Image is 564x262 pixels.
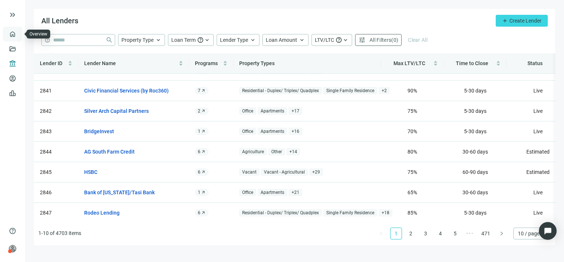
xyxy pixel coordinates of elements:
span: Live [533,189,543,195]
span: All Filters [369,37,391,43]
span: help [9,227,16,235]
span: arrow_outward [201,190,206,195]
span: + 29 [309,168,323,176]
span: Lender Name [84,60,116,66]
span: person [9,245,16,252]
a: HSBC [84,168,97,176]
a: Silver Arch Capital Partners [84,107,149,115]
span: + 16 [289,128,302,135]
span: help [197,37,204,43]
span: 85 % [407,210,417,216]
li: 3 [420,228,431,239]
li: Next Page [496,228,508,239]
button: Clear All [405,34,431,46]
li: 1-10 of 4703 items [38,228,81,239]
td: 2844 [34,142,78,162]
span: Loan Term [171,37,196,43]
span: right [499,231,504,236]
span: Create Lender [509,18,541,24]
span: Live [533,108,543,114]
span: Max LTV/LTC [393,60,425,66]
td: 60-90 days [444,162,506,182]
a: 4 [435,228,446,239]
li: 2 [405,228,417,239]
span: keyboard_arrow_up [299,37,305,43]
span: help [45,37,50,43]
span: left [379,231,384,236]
span: Property Type [121,37,154,43]
span: arrow_outward [201,109,206,113]
span: Loan Amount [266,37,297,43]
span: 70 % [407,128,417,134]
span: 90 % [407,88,417,94]
button: left [375,228,387,239]
span: Other [268,148,285,156]
span: 1 [198,189,200,195]
span: keyboard_arrow_up [250,37,256,43]
span: Live [533,210,543,216]
span: Live [533,128,543,134]
a: BridgeInvest [84,127,114,135]
span: ••• [464,228,476,239]
span: keyboard_arrow_up [155,37,162,43]
a: Civic Financial Services (by Roc360) [84,87,169,95]
li: 5 [449,228,461,239]
td: 30-60 days [444,142,506,162]
a: 5 [450,228,461,239]
a: 3 [420,228,431,239]
span: 6 [198,169,200,175]
span: Estimated [526,169,550,175]
td: 30-60 days [444,182,506,203]
span: Time to Close [456,60,488,66]
span: + 14 [286,148,300,156]
span: + 2 [379,87,390,95]
span: arrow_outward [201,211,206,215]
td: 2842 [34,101,78,121]
span: keyboard_arrow_up [204,37,210,43]
span: Residential - Duplex/ Triplex/ Quadplex [239,209,322,217]
span: Single Family Residence [323,87,377,95]
button: right [496,228,508,239]
span: 10 / page [518,228,546,239]
span: 75 % [407,169,417,175]
span: arrow_outward [201,170,206,174]
span: 6 [198,149,200,155]
span: arrow_outward [201,150,206,154]
td: 2841 [34,81,78,101]
span: Single Family Residence [323,209,377,217]
td: 5-30 days [444,121,506,142]
span: keyboard_double_arrow_right [8,10,17,19]
span: Apartments [258,107,287,115]
span: Office [239,128,256,135]
span: Agriculture [239,148,267,156]
a: Bank of [US_STATE]/Tasi Bank [84,188,155,196]
li: Next 5 Pages [464,228,476,239]
td: 5-30 days [444,101,506,121]
span: arrow_outward [201,129,206,134]
a: 1 [391,228,402,239]
span: Office [239,189,256,196]
span: 65 % [407,189,417,195]
span: Apartments [258,128,287,135]
button: addCreate Lender [496,15,548,27]
span: 7 [198,88,200,94]
span: 2 [198,108,200,114]
span: help [336,37,342,43]
span: + 18 [379,209,392,217]
span: 75 % [407,108,417,114]
span: All Lenders [41,16,78,25]
li: Previous Page [375,228,387,239]
span: tune [358,36,366,44]
span: Property Types [239,60,275,66]
span: Programs [195,60,218,66]
span: Lender Type [220,37,248,43]
span: Apartments [258,189,287,196]
span: Residential - Duplex/ Triplex/ Quadplex [239,87,322,95]
span: ( 0 ) [391,37,398,43]
span: + 21 [289,189,302,196]
span: Live [533,88,543,94]
span: LTV/LTC [315,37,334,43]
span: 80 % [407,149,417,155]
span: Status [527,60,543,66]
a: 2 [405,228,416,239]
